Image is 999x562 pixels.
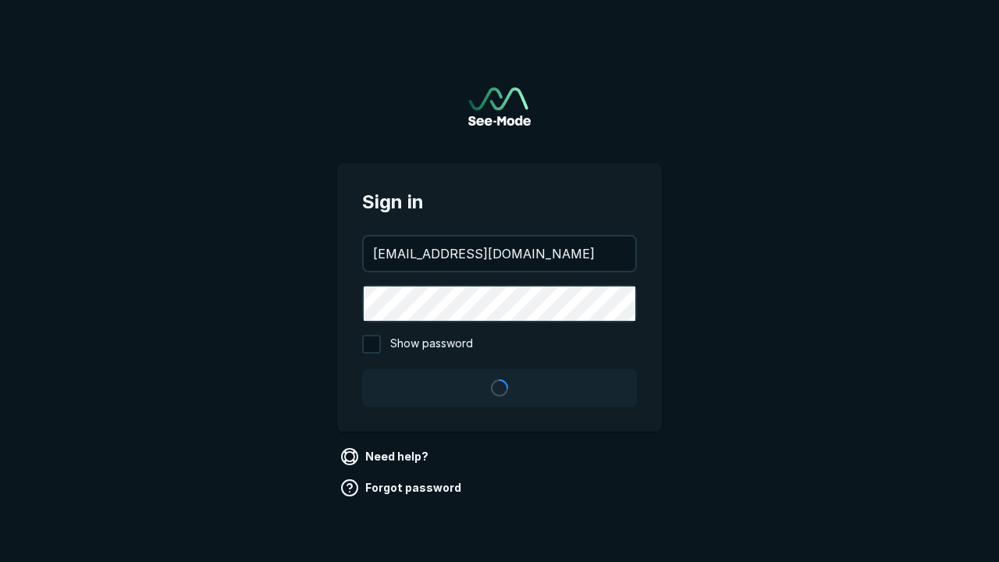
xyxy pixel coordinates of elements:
img: See-Mode Logo [468,87,531,126]
a: Forgot password [337,475,468,500]
a: Need help? [337,444,435,469]
span: Show password [390,335,473,354]
input: your@email.com [364,237,635,271]
span: Sign in [362,188,637,216]
a: Go to sign in [468,87,531,126]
